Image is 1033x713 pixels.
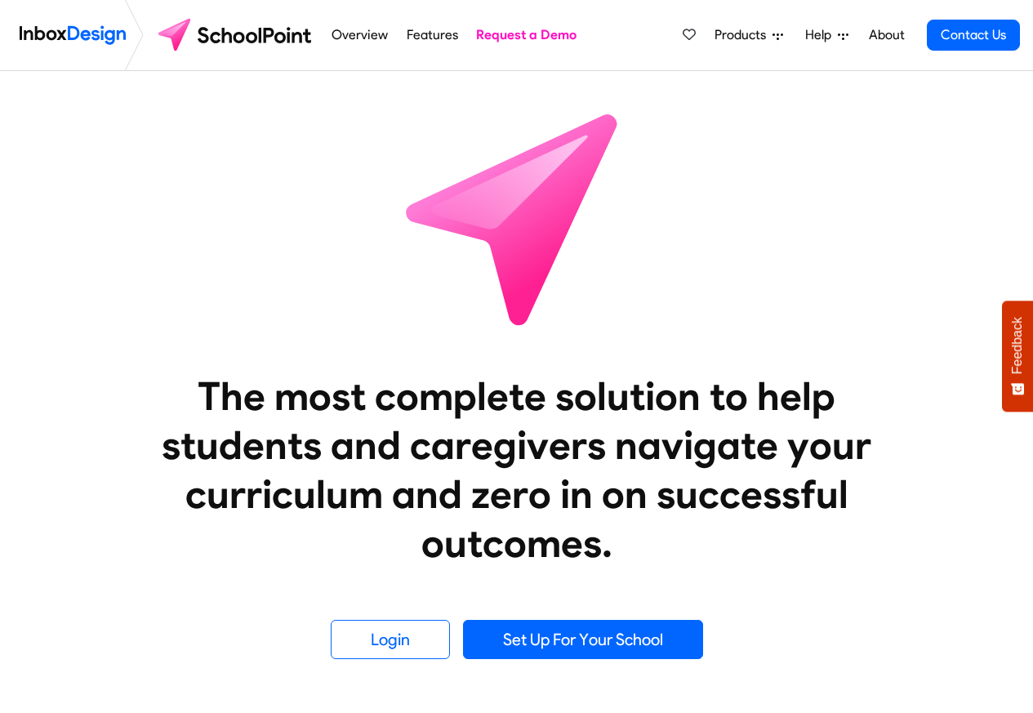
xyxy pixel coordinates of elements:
[1010,317,1025,374] span: Feedback
[129,372,905,568] heading: The most complete solution to help students and caregivers navigate your curriculum and zero in o...
[150,16,323,55] img: schoolpoint logo
[463,620,703,659] a: Set Up For Your School
[864,19,909,51] a: About
[1002,301,1033,412] button: Feedback - Show survey
[370,71,664,365] img: icon_schoolpoint.svg
[715,25,773,45] span: Products
[927,20,1020,51] a: Contact Us
[472,19,581,51] a: Request a Demo
[402,19,462,51] a: Features
[799,19,855,51] a: Help
[327,19,393,51] a: Overview
[805,25,838,45] span: Help
[708,19,790,51] a: Products
[331,620,450,659] a: Login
